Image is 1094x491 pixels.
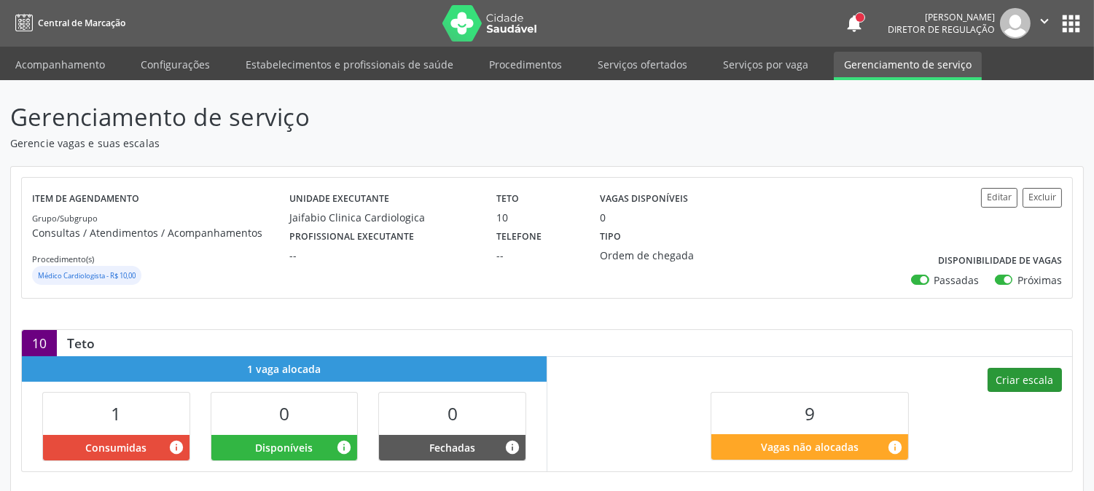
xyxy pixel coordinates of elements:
p: Consultas / Atendimentos / Acompanhamentos [32,225,289,240]
label: Item de agendamento [32,188,139,211]
i: Vagas alocadas e sem marcações associadas que tiveram sua disponibilidade fechada [504,439,520,455]
div: Jaifabio Clinica Cardiologica [289,210,476,225]
span: Consumidas [85,440,146,455]
span: 0 [448,401,458,425]
div: -- [289,248,476,263]
label: Disponibilidade de vagas [938,250,1062,272]
button:  [1031,8,1058,39]
button: Editar [981,188,1017,208]
label: Telefone [496,225,542,248]
label: Unidade executante [289,188,389,211]
div: Teto [57,335,105,351]
div: 10 [22,330,57,356]
div: [PERSON_NAME] [888,11,995,23]
button: Criar escala [988,368,1062,393]
span: 9 [805,401,815,425]
a: Serviços ofertados [587,52,698,77]
label: Passadas [934,272,980,288]
div: 10 [496,210,579,225]
a: Serviços por vaga [713,52,818,77]
a: Acompanhamento [5,52,115,77]
p: Gerenciamento de serviço [10,99,762,135]
span: Fechadas [429,440,475,455]
img: img [1000,8,1031,39]
button: Excluir [1023,188,1062,208]
span: Disponíveis [255,440,313,455]
div: Ordem de chegada [600,248,735,263]
label: Profissional executante [289,225,414,248]
i: Vagas alocadas e sem marcações associadas [336,439,352,455]
button: notifications [844,13,864,34]
a: Gerenciamento de serviço [834,52,982,80]
label: Tipo [600,225,621,248]
label: Teto [496,188,519,211]
a: Configurações [130,52,220,77]
small: Procedimento(s) [32,254,94,264]
span: Central de Marcação [38,17,125,29]
label: Vagas disponíveis [600,188,688,211]
a: Central de Marcação [10,11,125,35]
small: Grupo/Subgrupo [32,213,98,224]
small: Médico Cardiologista - R$ 10,00 [38,271,136,280]
div: 0 [600,210,606,225]
button: apps [1058,11,1084,36]
span: Diretor de regulação [888,23,995,36]
span: 0 [279,401,289,425]
i:  [1036,13,1052,29]
i: Quantidade de vagas restantes do teto de vagas [887,439,903,455]
label: Próximas [1017,272,1062,288]
a: Estabelecimentos e profissionais de saúde [235,52,464,77]
span: Vagas não alocadas [761,439,859,455]
span: 1 [111,401,121,425]
p: Gerencie vagas e suas escalas [10,135,762,151]
div: 1 vaga alocada [22,356,547,382]
div: -- [496,248,579,263]
i: Vagas alocadas que possuem marcações associadas [168,439,184,455]
a: Procedimentos [479,52,572,77]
